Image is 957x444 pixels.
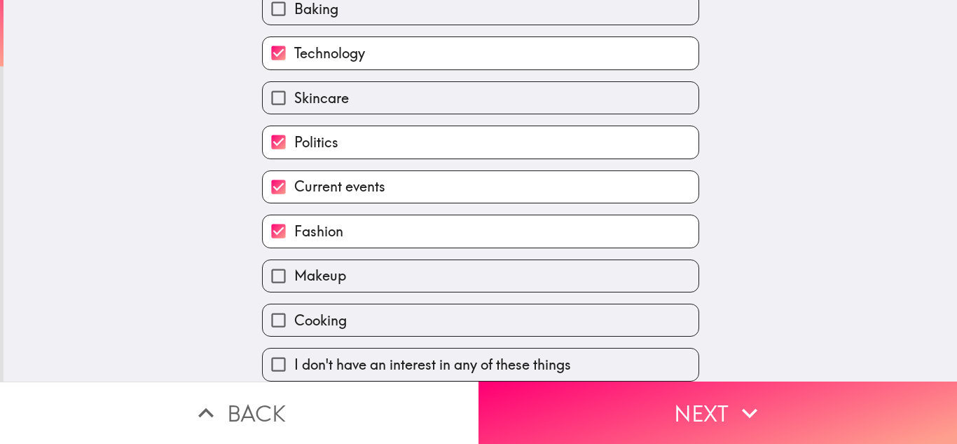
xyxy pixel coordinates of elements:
[263,349,698,380] button: I don't have an interest in any of these things
[294,222,343,241] span: Fashion
[294,311,347,330] span: Cooking
[263,126,698,158] button: Politics
[263,37,698,69] button: Technology
[294,177,385,196] span: Current events
[294,355,571,375] span: I don't have an interest in any of these things
[263,260,698,292] button: Makeup
[263,304,698,336] button: Cooking
[294,133,338,152] span: Politics
[294,43,365,63] span: Technology
[263,215,698,247] button: Fashion
[263,82,698,114] button: Skincare
[294,266,346,285] span: Makeup
[478,382,957,444] button: Next
[294,88,349,108] span: Skincare
[263,171,698,203] button: Current events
